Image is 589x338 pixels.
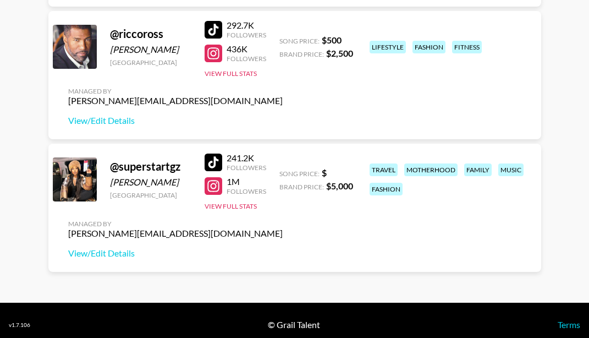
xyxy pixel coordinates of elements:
div: © Grail Talent [268,319,320,330]
div: fashion [370,183,403,195]
strong: $ 2,500 [326,48,353,58]
div: Managed By [68,87,283,95]
strong: $ 500 [322,35,342,45]
span: Brand Price: [279,183,324,191]
span: Song Price: [279,37,320,45]
div: Followers [227,54,266,63]
div: [GEOGRAPHIC_DATA] [110,191,191,199]
strong: $ [322,167,327,178]
div: travel [370,163,398,176]
div: 1M [227,176,266,187]
div: Managed By [68,220,283,228]
div: Followers [227,163,266,172]
button: View Full Stats [205,202,257,210]
div: music [498,163,524,176]
div: 436K [227,43,266,54]
span: Song Price: [279,170,320,178]
div: 241.2K [227,152,266,163]
div: Followers [227,31,266,39]
div: [PERSON_NAME][EMAIL_ADDRESS][DOMAIN_NAME] [68,228,283,239]
div: @ superstartgz [110,160,191,173]
div: fashion [412,41,445,53]
div: fitness [452,41,482,53]
div: [PERSON_NAME][EMAIL_ADDRESS][DOMAIN_NAME] [68,95,283,106]
strong: $ 5,000 [326,181,353,191]
div: [PERSON_NAME] [110,177,191,188]
a: View/Edit Details [68,248,283,259]
div: 292.7K [227,20,266,31]
div: @ riccoross [110,27,191,41]
div: family [464,163,492,176]
div: v 1.7.106 [9,321,30,329]
a: View/Edit Details [68,115,283,126]
div: motherhood [404,163,458,176]
button: View Full Stats [205,69,257,78]
div: lifestyle [370,41,406,53]
span: Brand Price: [279,50,324,58]
div: [GEOGRAPHIC_DATA] [110,58,191,67]
div: [PERSON_NAME] [110,44,191,55]
a: Terms [558,319,580,330]
div: Followers [227,187,266,195]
